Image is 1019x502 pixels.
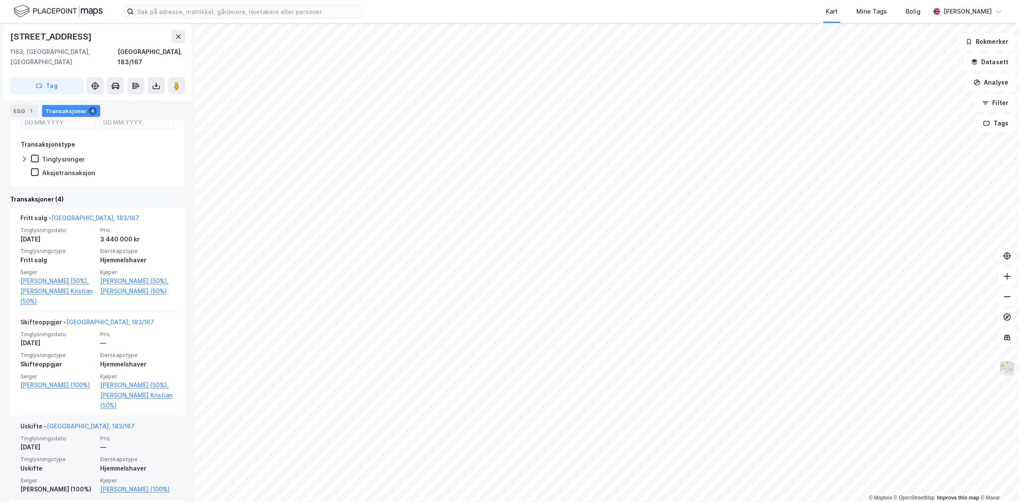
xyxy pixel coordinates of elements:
div: ESG [10,105,39,117]
a: [PERSON_NAME] (50%), [100,276,175,286]
div: Mine Tags [856,6,887,17]
img: logo.f888ab2527a4732fd821a326f86c7f29.svg [14,4,103,19]
div: Uskifte [20,463,95,474]
div: [DATE] [20,442,95,452]
span: Tinglysningstype [20,456,95,463]
div: — [100,338,175,348]
a: [PERSON_NAME] Kristian (50%) [100,390,175,411]
span: Eierskapstype [100,456,175,463]
a: Mapbox [869,495,892,501]
span: Kjøper [100,373,175,380]
span: Tinglysningstype [20,352,95,359]
input: DD.MM.YYYY [21,116,96,129]
span: Kjøper [100,269,175,276]
a: [PERSON_NAME] (50%) [100,286,175,296]
a: [PERSON_NAME] (50%), [20,276,95,286]
a: [PERSON_NAME] (100%) [20,380,95,390]
span: Tinglysningsdato [20,227,95,234]
span: Kjøper [100,477,175,484]
div: Tinglysninger [42,155,85,163]
button: Tags [976,115,1016,132]
div: Kontrollprogram for chat [977,461,1019,502]
a: Improve this map [937,495,979,501]
span: Selger [20,477,95,484]
div: 1163, [GEOGRAPHIC_DATA], [GEOGRAPHIC_DATA] [10,47,118,67]
div: Aksjetransaksjon [42,169,95,177]
div: Fritt salg - [20,213,139,227]
div: Kart [826,6,838,17]
iframe: Chat Widget [977,461,1019,502]
div: Hjemmelshaver [100,255,175,265]
div: Skifteoppgjør - [20,317,154,331]
div: Hjemmelshaver [100,463,175,474]
input: Søk på adresse, matrikkel, gårdeiere, leietakere eller personer [134,5,360,18]
a: OpenStreetMap [894,495,935,501]
span: Tinglysningsdato [20,435,95,442]
a: [PERSON_NAME] (50%), [100,380,175,390]
a: [GEOGRAPHIC_DATA], 183/167 [47,423,135,430]
a: [GEOGRAPHIC_DATA], 183/167 [66,318,154,326]
div: Transaksjoner (4) [10,194,185,204]
a: [PERSON_NAME] (100%) [100,484,175,494]
div: [DATE] [20,234,95,244]
button: Tag [10,77,83,94]
a: [GEOGRAPHIC_DATA], 183/167 [51,214,139,221]
div: Hjemmelshaver [100,359,175,369]
div: 3 440 000 kr [100,234,175,244]
button: Bokmerker [958,33,1016,50]
span: Eierskapstype [100,247,175,255]
div: Skifteoppgjør [20,359,95,369]
span: Selger [20,373,95,380]
button: Filter [975,94,1016,111]
button: Analyse [966,74,1016,91]
span: Tinglysningstype [20,247,95,255]
div: 4 [88,107,97,115]
a: [PERSON_NAME] Kristian (50%) [20,286,95,306]
img: Z [999,360,1015,376]
div: Bolig [906,6,920,17]
div: Transaksjonstype [21,139,75,150]
button: Datasett [964,54,1016,71]
div: [DATE] [20,338,95,348]
span: Selger [20,269,95,276]
div: [PERSON_NAME] [943,6,992,17]
div: [PERSON_NAME] (100%) [20,484,95,494]
div: [GEOGRAPHIC_DATA], 183/167 [118,47,185,67]
div: [STREET_ADDRESS] [10,30,93,43]
div: Fritt salg [20,255,95,265]
input: DD.MM.YYYY [100,116,174,129]
div: Uskifte - [20,421,135,435]
span: Pris [100,435,175,442]
span: Eierskapstype [100,352,175,359]
div: 1 [27,107,35,115]
span: Tinglysningsdato [20,331,95,338]
div: — [100,442,175,452]
div: Transaksjoner [42,105,100,117]
span: Pris [100,331,175,338]
span: Pris [100,227,175,234]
